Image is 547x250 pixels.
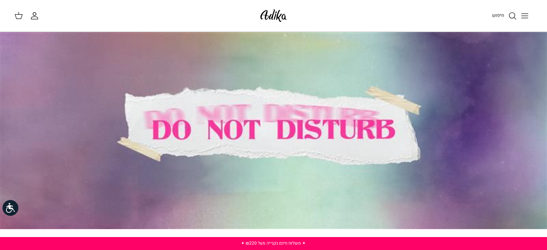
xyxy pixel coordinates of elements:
[492,12,517,20] a: חיפוש
[30,12,42,20] a: החשבון שלי
[258,7,289,24] img: Adika IL
[241,240,306,246] a: ✦ משלוח חינם בקנייה מעל ₪220 ✦
[517,8,533,24] button: Toggle menu
[492,12,504,19] span: חיפוש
